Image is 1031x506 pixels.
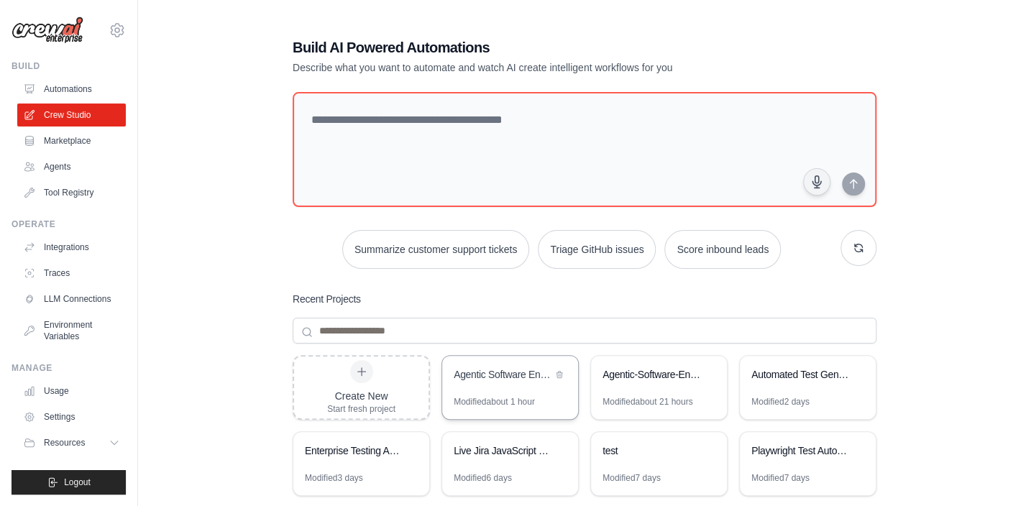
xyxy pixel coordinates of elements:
div: Modified 2 days [751,396,810,408]
div: Modified 3 days [305,472,363,484]
button: Logout [12,470,126,494]
button: Resources [17,431,126,454]
a: Integrations [17,236,126,259]
button: Triage GitHub issues [538,230,656,269]
h3: Recent Projects [293,292,361,306]
div: Operate [12,218,126,230]
div: Create New [327,389,395,403]
span: Logout [64,477,91,488]
iframe: Chat Widget [959,437,1031,506]
div: test [602,443,701,458]
p: Describe what you want to automate and watch AI create intelligent workflows for you [293,60,776,75]
div: Modified about 21 hours [602,396,692,408]
a: Usage [17,379,126,402]
span: Resources [44,437,85,448]
button: Get new suggestions [840,230,876,266]
div: Agentic Software Engineering-Javascript [454,367,552,382]
h1: Build AI Powered Automations [293,37,776,57]
div: Manage [12,362,126,374]
a: Marketplace [17,129,126,152]
a: Environment Variables [17,313,126,348]
div: Build [12,60,126,72]
div: Modified 7 days [602,472,661,484]
button: Score inbound leads [664,230,781,269]
a: LLM Connections [17,287,126,310]
div: Enterprise Testing Automation Platform [305,443,403,458]
a: Crew Studio [17,103,126,126]
button: Summarize customer support tickets [342,230,529,269]
div: Live Jira JavaScript Refactoring Automation [454,443,552,458]
div: Agentic-Software-Engineering [602,367,701,382]
div: Playwright Test Automation Crew [751,443,850,458]
img: Logo [12,17,83,44]
button: Delete project [552,367,567,382]
button: Click to speak your automation idea [803,168,830,195]
div: Modified 6 days [454,472,512,484]
a: Automations [17,78,126,101]
div: Automated Test Generator [751,367,850,382]
div: Start fresh project [327,403,395,415]
div: Modified 7 days [751,472,810,484]
a: Settings [17,405,126,428]
div: Modified about 1 hour [454,396,535,408]
a: Agents [17,155,126,178]
a: Traces [17,262,126,285]
a: Tool Registry [17,181,126,204]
